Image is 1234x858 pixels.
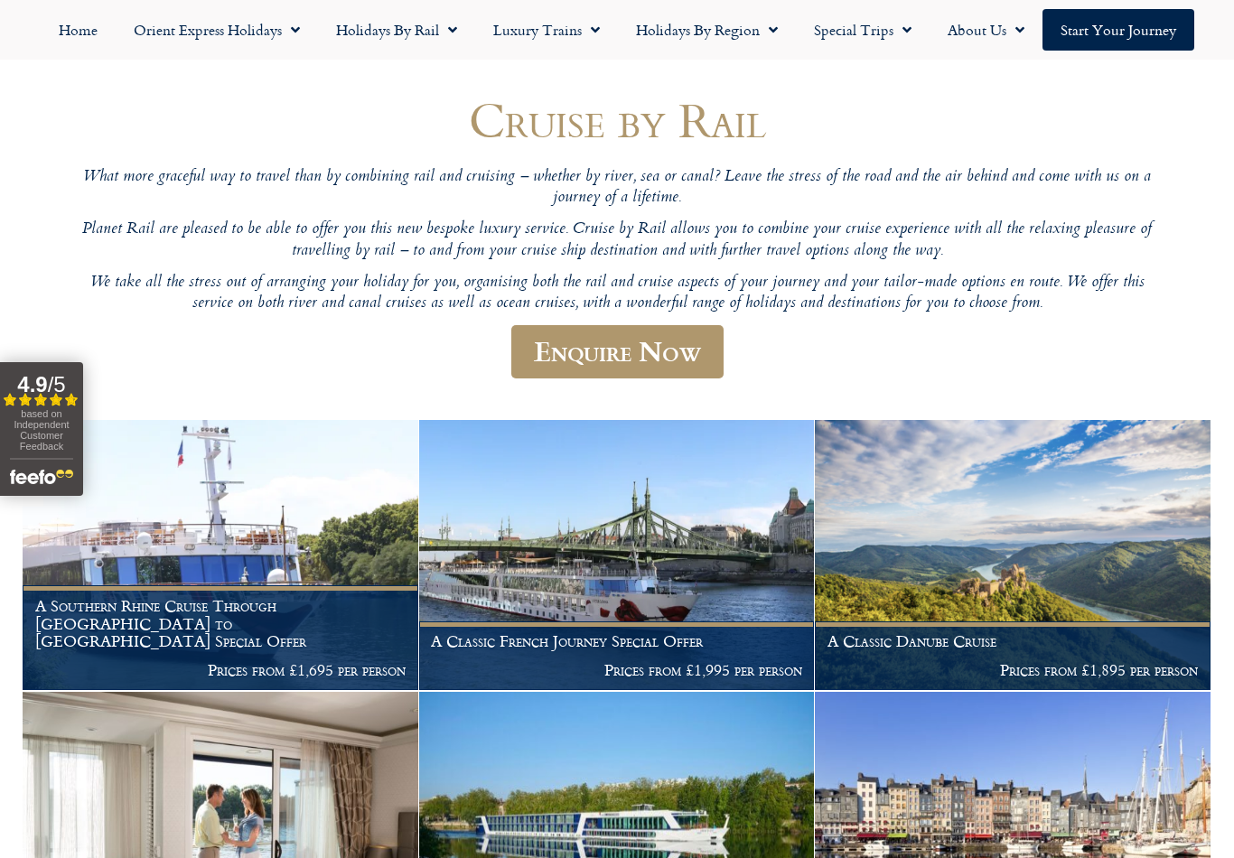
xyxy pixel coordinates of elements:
[75,219,1159,262] p: Planet Rail are pleased to be able to offer you this new bespoke luxury service. Cruise by Rail a...
[930,9,1042,51] a: About Us
[9,9,1225,51] nav: Menu
[827,661,1199,679] p: Prices from £1,895 per person
[75,93,1159,146] h1: Cruise by Rail
[318,9,475,51] a: Holidays by Rail
[419,420,816,691] a: A Classic French Journey Special Offer Prices from £1,995 per person
[35,661,407,679] p: Prices from £1,695 per person
[75,273,1159,315] p: We take all the stress out of arranging your holiday for you, organising both the rail and cruise...
[23,420,419,691] a: A Southern Rhine Cruise Through [GEOGRAPHIC_DATA] to [GEOGRAPHIC_DATA] Special Offer Prices from ...
[618,9,796,51] a: Holidays by Region
[796,9,930,51] a: Special Trips
[1042,9,1194,51] a: Start your Journey
[815,420,1211,691] a: A Classic Danube Cruise Prices from £1,895 per person
[431,661,802,679] p: Prices from £1,995 per person
[75,167,1159,210] p: What more graceful way to travel than by combining rail and cruising – whether by river, sea or c...
[431,632,802,650] h1: A Classic French Journey Special Offer
[511,325,724,378] a: Enquire Now
[41,9,116,51] a: Home
[116,9,318,51] a: Orient Express Holidays
[35,597,407,650] h1: A Southern Rhine Cruise Through [GEOGRAPHIC_DATA] to [GEOGRAPHIC_DATA] Special Offer
[827,632,1199,650] h1: A Classic Danube Cruise
[475,9,618,51] a: Luxury Trains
